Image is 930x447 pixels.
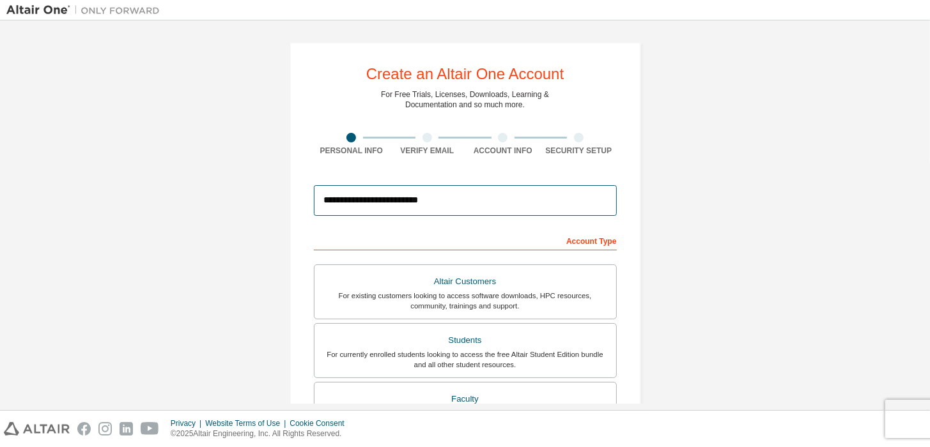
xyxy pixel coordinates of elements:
div: Verify Email [389,146,465,156]
div: Create an Altair One Account [366,66,564,82]
div: For Free Trials, Licenses, Downloads, Learning & Documentation and so much more. [381,89,549,110]
div: Account Type [314,230,617,250]
img: instagram.svg [98,422,112,436]
img: facebook.svg [77,422,91,436]
img: youtube.svg [141,422,159,436]
img: linkedin.svg [120,422,133,436]
div: Students [322,331,608,349]
div: Website Terms of Use [205,418,290,428]
div: Faculty [322,390,608,408]
div: Security Setup [541,146,617,156]
div: Account Info [465,146,541,156]
img: altair_logo.svg [4,422,70,436]
div: Altair Customers [322,273,608,291]
img: Altair One [6,4,166,17]
div: For currently enrolled students looking to access the free Altair Student Edition bundle and all ... [322,349,608,370]
div: Personal Info [314,146,390,156]
div: Privacy [171,418,205,428]
div: Cookie Consent [290,418,352,428]
div: For existing customers looking to access software downloads, HPC resources, community, trainings ... [322,291,608,311]
p: © 2025 Altair Engineering, Inc. All Rights Reserved. [171,428,352,439]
